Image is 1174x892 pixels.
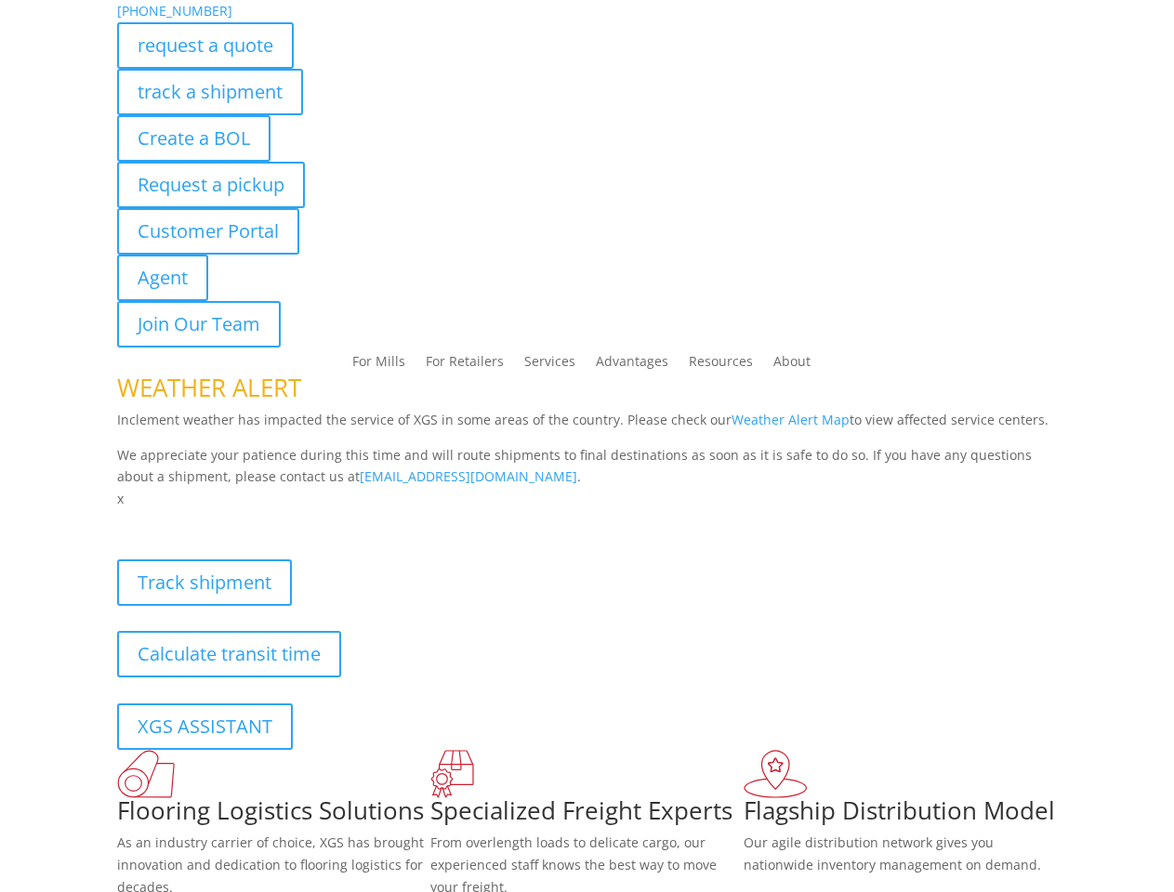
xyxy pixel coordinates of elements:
[430,750,474,798] img: xgs-icon-focused-on-flooring-red
[117,798,430,832] h1: Flooring Logistics Solutions
[430,798,744,832] h1: Specialized Freight Experts
[732,411,850,428] a: Weather Alert Map
[117,301,281,348] a: Join Our Team
[117,371,301,404] span: WEATHER ALERT
[117,631,341,677] a: Calculate transit time
[117,750,175,798] img: xgs-icon-total-supply-chain-intelligence-red
[524,355,575,375] a: Services
[744,833,1041,873] span: Our agile distribution network gives you nationwide inventory management on demand.
[744,798,1057,832] h1: Flagship Distribution Model
[117,208,299,255] a: Customer Portal
[117,513,532,531] b: Visibility, transparency, and control for your entire supply chain.
[117,409,1056,444] p: Inclement weather has impacted the service of XGS in some areas of the country. Please check our ...
[360,467,577,485] a: [EMAIL_ADDRESS][DOMAIN_NAME]
[352,355,405,375] a: For Mills
[117,2,232,20] a: [PHONE_NUMBER]
[117,162,305,208] a: Request a pickup
[117,703,293,750] a: XGS ASSISTANT
[117,444,1056,489] p: We appreciate your patience during this time and will route shipments to final destinations as so...
[426,355,504,375] a: For Retailers
[117,255,208,301] a: Agent
[117,488,1056,510] p: x
[117,69,303,115] a: track a shipment
[744,750,808,798] img: xgs-icon-flagship-distribution-model-red
[773,355,811,375] a: About
[689,355,753,375] a: Resources
[117,115,270,162] a: Create a BOL
[117,22,294,69] a: request a quote
[596,355,668,375] a: Advantages
[117,559,292,606] a: Track shipment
